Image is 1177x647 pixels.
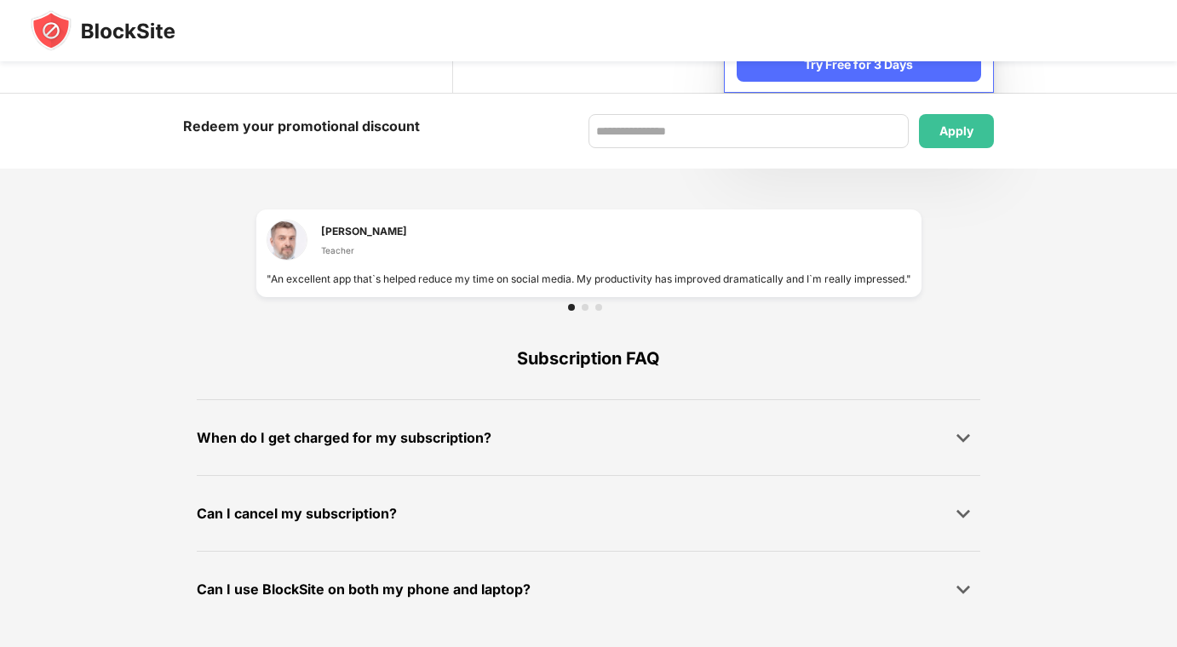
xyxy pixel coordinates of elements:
div: [PERSON_NAME] [321,223,407,239]
div: When do I get charged for my subscription? [197,426,491,450]
div: Teacher [321,243,407,257]
div: Apply [939,124,973,138]
div: Redeem your promotional discount [183,114,420,139]
div: "An excellent app that`s helped reduce my time on social media. My productivity has improved dram... [267,271,911,287]
div: Subscription FAQ [197,318,980,399]
img: testimonial-1.jpg [267,220,307,261]
img: blocksite-icon-black.svg [31,10,175,51]
div: Can I use BlockSite on both my phone and laptop? [197,577,531,602]
div: Try Free for 3 Days [737,48,981,82]
div: Can I cancel my subscription? [197,501,397,526]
